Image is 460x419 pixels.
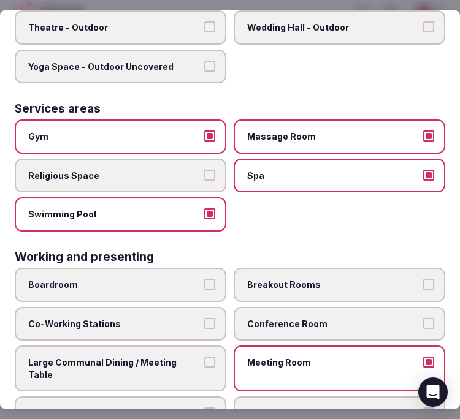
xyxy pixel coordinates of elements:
[423,130,434,142] button: Massage Room
[28,209,201,221] span: Swimming Pool
[15,251,154,263] h3: Working and presenting
[423,279,434,290] button: Breakout Rooms
[204,170,215,181] button: Religious Space
[28,357,201,380] span: Large Communal Dining / Meeting Table
[247,318,420,330] span: Conference Room
[204,21,215,32] button: Theatre - Outdoor
[247,21,420,34] span: Wedding Hall - Outdoor
[423,21,434,32] button: Wedding Hall - Outdoor
[28,61,201,73] span: Yoga Space - Outdoor Uncovered
[28,130,201,143] span: Gym
[204,318,215,329] button: Co-Working Stations
[204,130,215,142] button: Gym
[247,357,420,369] span: Meeting Room
[204,61,215,72] button: Yoga Space - Outdoor Uncovered
[247,130,420,143] span: Massage Room
[204,408,215,419] button: Stage
[423,408,434,419] button: Workshop
[15,103,101,115] h3: Services areas
[247,279,420,291] span: Breakout Rooms
[423,357,434,368] button: Meeting Room
[423,170,434,181] button: Spa
[28,279,201,291] span: Boardroom
[247,170,420,182] span: Spa
[204,357,215,368] button: Large Communal Dining / Meeting Table
[204,209,215,220] button: Swimming Pool
[28,21,201,34] span: Theatre - Outdoor
[204,279,215,290] button: Boardroom
[28,318,201,330] span: Co-Working Stations
[28,170,201,182] span: Religious Space
[423,318,434,329] button: Conference Room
